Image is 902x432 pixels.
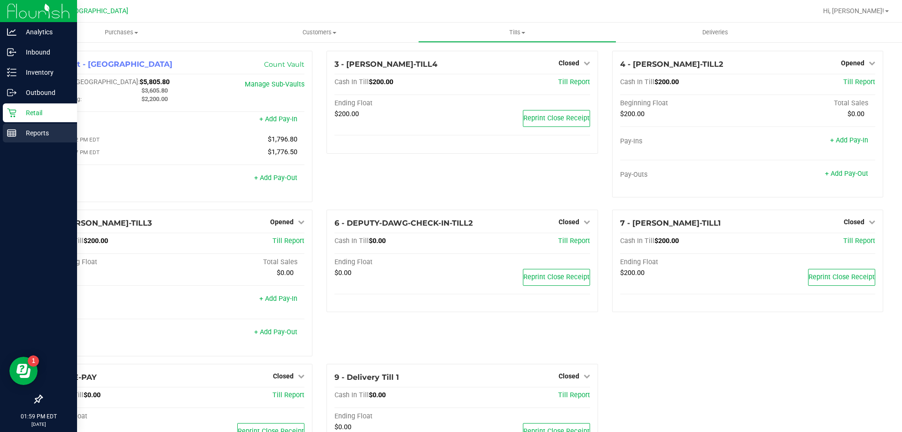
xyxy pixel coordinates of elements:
[620,137,748,146] div: Pay-Ins
[270,218,294,226] span: Opened
[268,135,297,143] span: $1,796.80
[334,78,369,86] span: Cash In Till
[558,391,590,399] a: Till Report
[523,269,590,286] button: Reprint Close Receipt
[654,78,679,86] span: $200.00
[16,127,73,139] p: Reports
[559,218,579,226] span: Closed
[620,269,645,277] span: $200.00
[559,59,579,67] span: Closed
[620,60,723,69] span: 4 - [PERSON_NAME]-TILL2
[64,7,128,15] span: [GEOGRAPHIC_DATA]
[843,237,875,245] a: Till Report
[254,174,297,182] a: + Add Pay-Out
[49,116,177,125] div: Pay-Ins
[334,237,369,245] span: Cash In Till
[84,237,108,245] span: $200.00
[418,23,616,42] a: Tills
[49,412,177,421] div: Ending Float
[654,237,679,245] span: $200.00
[259,115,297,123] a: + Add Pay-In
[268,148,297,156] span: $1,776.50
[523,273,590,281] span: Reprint Close Receipt
[220,23,418,42] a: Customers
[369,237,386,245] span: $0.00
[221,28,418,37] span: Customers
[616,23,814,42] a: Deliveries
[830,136,868,144] a: + Add Pay-In
[272,391,304,399] a: Till Report
[334,269,351,277] span: $0.00
[16,87,73,98] p: Outbound
[620,219,721,228] span: 7 - [PERSON_NAME]-TILL1
[49,258,177,267] div: Beginning Float
[49,78,140,86] span: Cash In [GEOGRAPHIC_DATA]:
[825,170,868,178] a: + Add Pay-Out
[7,47,16,57] inline-svg: Inbound
[7,128,16,138] inline-svg: Reports
[334,219,473,228] span: 6 - DEPUTY-DAWG-CHECK-IN-TILL2
[4,412,73,421] p: 01:59 PM EDT
[334,258,462,267] div: Ending Float
[245,80,304,88] a: Manage Sub-Vaults
[747,99,875,108] div: Total Sales
[28,355,39,367] iframe: Resource center unread badge
[334,412,462,421] div: Ending Float
[16,67,73,78] p: Inventory
[264,60,304,69] a: Count Vault
[559,372,579,380] span: Closed
[277,269,294,277] span: $0.00
[334,99,462,108] div: Ending Float
[620,171,748,179] div: Pay-Outs
[49,219,152,228] span: 5 - [PERSON_NAME]-TILL3
[16,47,73,58] p: Inbound
[272,237,304,245] a: Till Report
[9,357,38,385] iframe: Resource center
[844,218,864,226] span: Closed
[523,110,590,127] button: Reprint Close Receipt
[334,373,399,382] span: 9 - Delivery Till 1
[16,107,73,118] p: Retail
[49,329,177,338] div: Pay-Outs
[141,87,168,94] span: $3,605.80
[49,60,172,69] span: 1 - Vault - [GEOGRAPHIC_DATA]
[141,95,168,102] span: $2,200.00
[273,372,294,380] span: Closed
[7,68,16,77] inline-svg: Inventory
[620,237,654,245] span: Cash In Till
[334,60,437,69] span: 3 - [PERSON_NAME]-TILL4
[841,59,864,67] span: Opened
[23,23,220,42] a: Purchases
[848,110,864,118] span: $0.00
[84,391,101,399] span: $0.00
[620,110,645,118] span: $200.00
[823,7,884,15] span: Hi, [PERSON_NAME]!
[369,78,393,86] span: $200.00
[254,328,297,336] a: + Add Pay-Out
[620,78,654,86] span: Cash In Till
[16,26,73,38] p: Analytics
[558,237,590,245] a: Till Report
[259,295,297,303] a: + Add Pay-In
[334,110,359,118] span: $200.00
[809,273,875,281] span: Reprint Close Receipt
[620,258,748,267] div: Ending Float
[140,78,170,86] span: $5,805.80
[7,88,16,97] inline-svg: Outbound
[620,99,748,108] div: Beginning Float
[523,114,590,122] span: Reprint Close Receipt
[369,391,386,399] span: $0.00
[7,108,16,118] inline-svg: Retail
[49,175,177,183] div: Pay-Outs
[558,78,590,86] a: Till Report
[843,78,875,86] a: Till Report
[334,391,369,399] span: Cash In Till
